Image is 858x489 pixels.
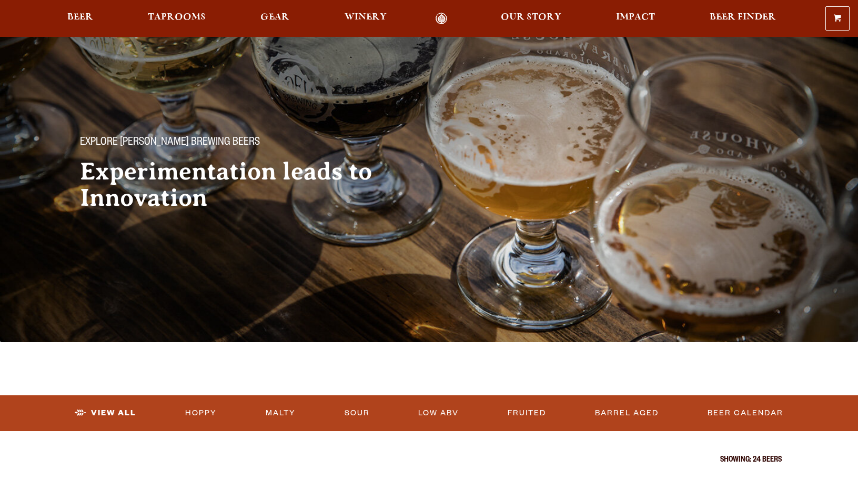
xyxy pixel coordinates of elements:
a: Hoppy [181,401,221,425]
span: Beer [67,13,93,22]
a: Beer [60,13,100,25]
a: Our Story [494,13,568,25]
a: Impact [609,13,662,25]
a: Odell Home [422,13,461,25]
p: Showing: 24 Beers [77,456,782,465]
h2: Experimentation leads to Innovation [80,158,408,211]
a: Beer Finder [703,13,783,25]
a: Malty [261,401,300,425]
a: Low ABV [414,401,463,425]
a: View All [70,401,140,425]
a: Fruited [503,401,550,425]
a: Barrel Aged [591,401,663,425]
a: Sour [340,401,374,425]
span: Explore [PERSON_NAME] Brewing Beers [80,136,260,150]
span: Beer Finder [710,13,776,22]
a: Gear [254,13,296,25]
span: Gear [260,13,289,22]
a: Taprooms [141,13,213,25]
a: Winery [338,13,393,25]
span: Impact [616,13,655,22]
span: Taprooms [148,13,206,22]
span: Winery [345,13,387,22]
a: Beer Calendar [703,401,788,425]
span: Our Story [501,13,561,22]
